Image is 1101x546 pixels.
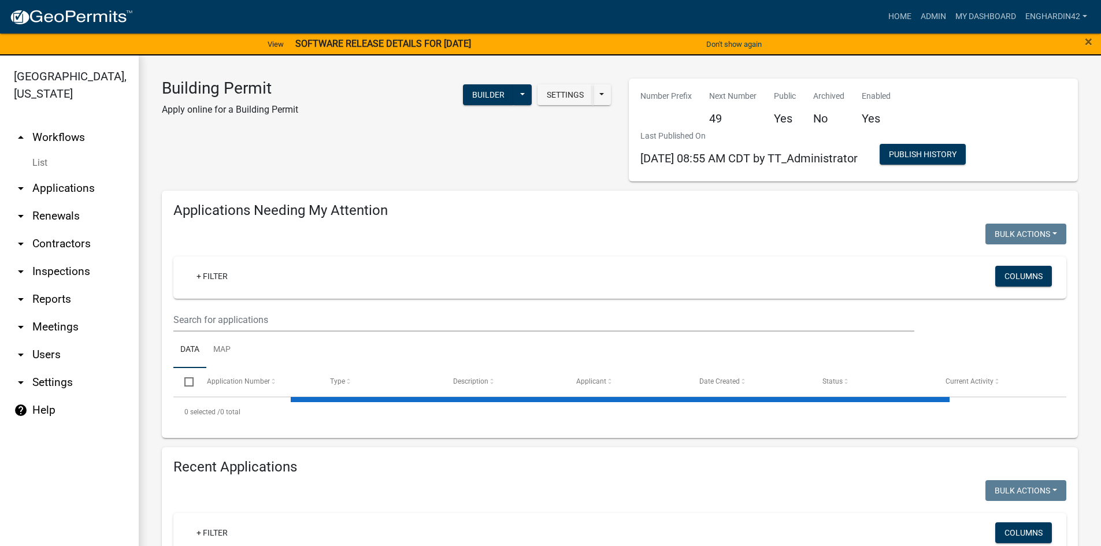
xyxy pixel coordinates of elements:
[811,368,935,396] datatable-header-cell: Status
[985,480,1066,501] button: Bulk Actions
[453,377,488,385] span: Description
[187,522,237,543] a: + Filter
[813,90,844,102] p: Archived
[880,150,966,159] wm-modal-confirm: Workflow Publish History
[14,265,28,278] i: arrow_drop_down
[173,459,1066,476] h4: Recent Applications
[813,112,844,125] h5: No
[709,112,757,125] h5: 49
[14,403,28,417] i: help
[880,144,966,165] button: Publish History
[14,181,28,195] i: arrow_drop_down
[173,398,1066,426] div: 0 total
[946,377,994,385] span: Current Activity
[699,377,740,385] span: Date Created
[565,368,688,396] datatable-header-cell: Applicant
[187,266,237,287] a: + Filter
[688,368,811,396] datatable-header-cell: Date Created
[318,368,442,396] datatable-header-cell: Type
[1085,35,1092,49] button: Close
[463,84,514,105] button: Builder
[173,308,914,332] input: Search for applications
[173,202,1066,219] h4: Applications Needing My Attention
[14,292,28,306] i: arrow_drop_down
[162,79,298,98] h3: Building Permit
[774,112,796,125] h5: Yes
[640,151,858,165] span: [DATE] 08:55 AM CDT by TT_Administrator
[995,522,1052,543] button: Columns
[162,103,298,117] p: Apply online for a Building Permit
[822,377,843,385] span: Status
[884,6,916,28] a: Home
[935,368,1058,396] datatable-header-cell: Current Activity
[640,90,692,102] p: Number Prefix
[14,320,28,334] i: arrow_drop_down
[640,130,858,142] p: Last Published On
[916,6,951,28] a: Admin
[330,377,345,385] span: Type
[537,84,593,105] button: Settings
[14,237,28,251] i: arrow_drop_down
[14,376,28,389] i: arrow_drop_down
[862,112,891,125] h5: Yes
[206,332,238,369] a: Map
[207,377,270,385] span: Application Number
[951,6,1021,28] a: My Dashboard
[862,90,891,102] p: Enabled
[173,332,206,369] a: Data
[576,377,606,385] span: Applicant
[14,131,28,144] i: arrow_drop_up
[14,348,28,362] i: arrow_drop_down
[985,224,1066,244] button: Bulk Actions
[774,90,796,102] p: Public
[295,38,471,49] strong: SOFTWARE RELEASE DETAILS FOR [DATE]
[14,209,28,223] i: arrow_drop_down
[442,368,565,396] datatable-header-cell: Description
[195,368,318,396] datatable-header-cell: Application Number
[263,35,288,54] a: View
[184,408,220,416] span: 0 selected /
[709,90,757,102] p: Next Number
[1021,6,1092,28] a: EngHardin42
[1085,34,1092,50] span: ×
[995,266,1052,287] button: Columns
[702,35,766,54] button: Don't show again
[173,368,195,396] datatable-header-cell: Select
